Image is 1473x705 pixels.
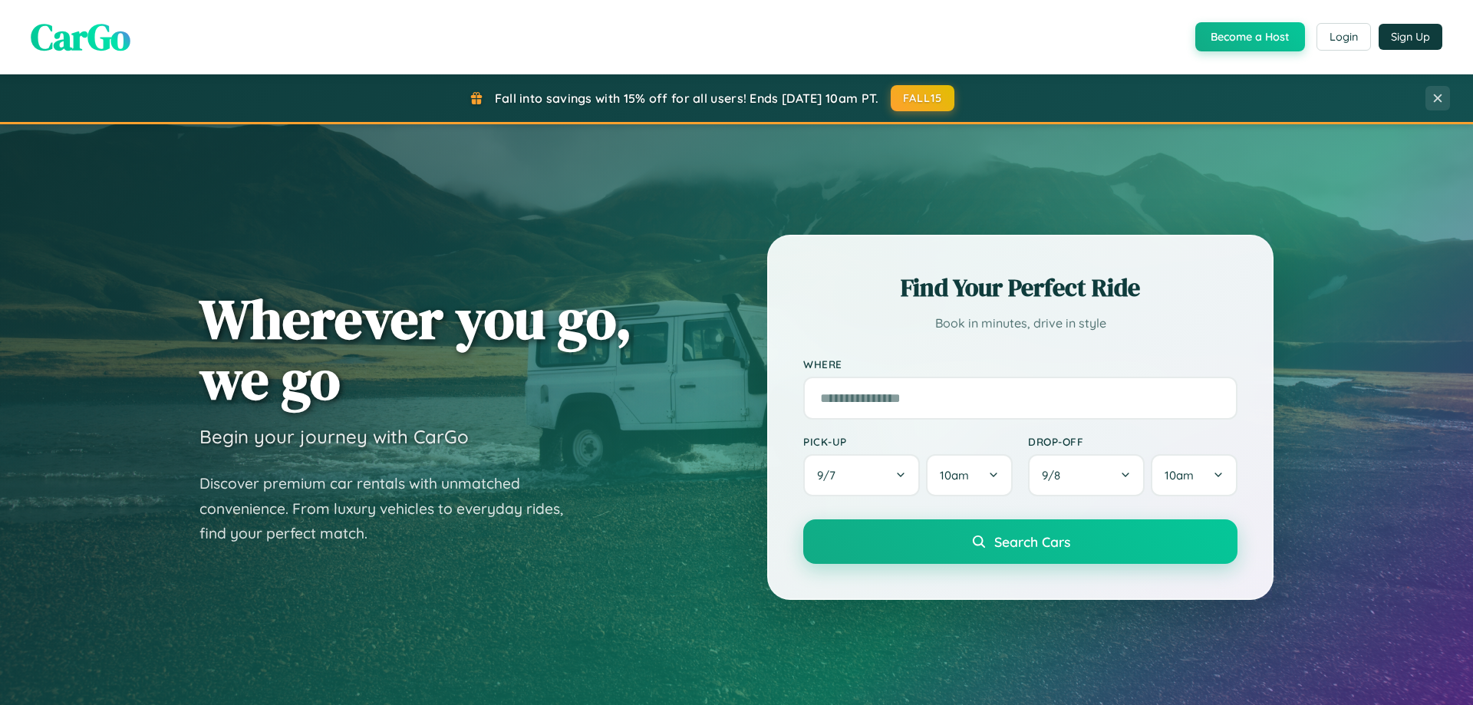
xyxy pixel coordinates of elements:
[1195,22,1305,51] button: Become a Host
[803,312,1237,334] p: Book in minutes, drive in style
[1028,435,1237,448] label: Drop-off
[1151,454,1237,496] button: 10am
[994,533,1070,550] span: Search Cars
[1028,454,1145,496] button: 9/8
[817,468,843,483] span: 9 / 7
[803,454,920,496] button: 9/7
[199,425,469,448] h3: Begin your journey with CarGo
[1379,24,1442,50] button: Sign Up
[926,454,1013,496] button: 10am
[940,468,969,483] span: 10am
[199,288,632,410] h1: Wherever you go, we go
[1316,23,1371,51] button: Login
[495,91,879,106] span: Fall into savings with 15% off for all users! Ends [DATE] 10am PT.
[803,435,1013,448] label: Pick-up
[803,357,1237,371] label: Where
[31,12,130,62] span: CarGo
[803,519,1237,564] button: Search Cars
[1165,468,1194,483] span: 10am
[803,271,1237,305] h2: Find Your Perfect Ride
[891,85,955,111] button: FALL15
[1042,468,1068,483] span: 9 / 8
[199,471,583,546] p: Discover premium car rentals with unmatched convenience. From luxury vehicles to everyday rides, ...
